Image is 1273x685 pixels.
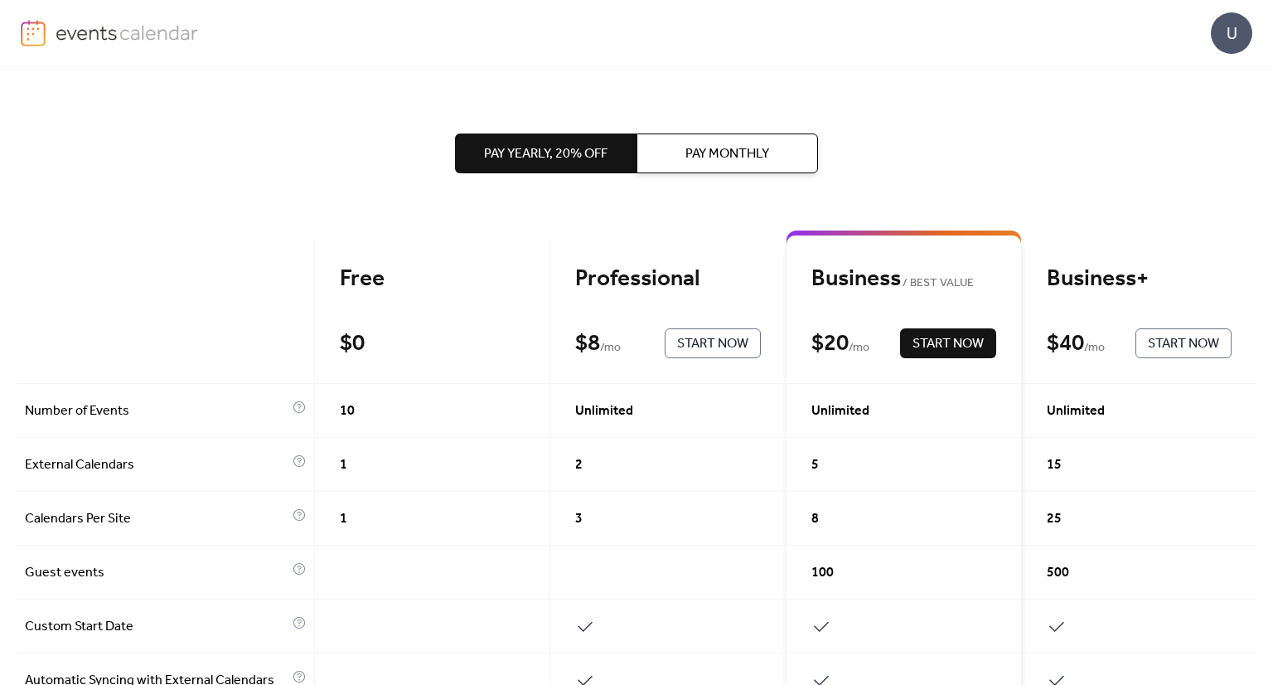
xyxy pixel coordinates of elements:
div: $ 20 [811,329,849,358]
span: / mo [849,338,869,358]
button: Start Now [900,328,996,358]
span: 10 [340,401,355,421]
span: Guest events [25,563,288,583]
span: Unlimited [811,401,869,421]
span: Calendars Per Site [25,509,288,529]
span: 1 [340,509,347,529]
span: Unlimited [575,401,633,421]
button: Pay Monthly [636,134,818,173]
span: 100 [811,563,834,583]
span: 25 [1047,509,1062,529]
span: / mo [600,338,621,358]
div: $ 0 [340,329,365,358]
span: 2 [575,455,583,475]
span: Pay Monthly [685,144,769,164]
span: 8 [811,509,819,529]
span: Start Now [677,334,748,354]
span: Start Now [1148,334,1219,354]
span: Unlimited [1047,401,1105,421]
div: Free [340,265,525,294]
span: Pay Yearly, 20% off [484,144,607,164]
div: Professional [575,265,760,294]
span: 5 [811,455,819,475]
div: Business+ [1047,265,1232,294]
span: External Calendars [25,455,288,475]
span: Custom Start Date [25,617,288,637]
span: 1 [340,455,347,475]
button: Pay Yearly, 20% off [455,134,636,173]
img: logo-type [56,20,199,45]
span: 3 [575,509,583,529]
span: 15 [1047,455,1062,475]
span: / mo [1084,338,1105,358]
div: $ 8 [575,329,600,358]
span: Number of Events [25,401,288,421]
button: Start Now [1135,328,1232,358]
div: Business [811,265,996,294]
div: $ 40 [1047,329,1084,358]
span: Start Now [912,334,984,354]
div: U [1211,12,1252,54]
button: Start Now [665,328,761,358]
img: logo [21,20,46,46]
span: BEST VALUE [901,274,975,294]
span: 500 [1047,563,1069,583]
